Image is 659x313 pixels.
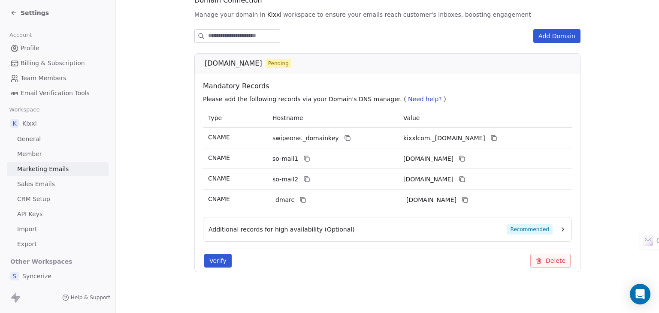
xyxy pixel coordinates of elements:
a: Billing & Subscription [7,56,109,70]
div: Open Intercom Messenger [630,284,650,304]
a: General [7,132,109,146]
span: _dmarc.swipeone.email [403,196,456,205]
span: S [10,272,19,280]
a: API Keys [7,207,109,221]
a: Team Members [7,71,109,85]
span: so-mail1 [272,154,298,163]
span: Help & Support [71,294,110,301]
span: Profile [21,44,39,53]
span: CNAME [208,196,230,202]
span: Sales Emails [17,180,55,189]
span: Export [17,240,37,249]
span: CRM Setup [17,195,50,204]
span: [DOMAIN_NAME] [205,58,262,69]
span: so-mail2 [272,175,298,184]
span: Additional records for high availability (Optional) [209,225,355,234]
span: _dmarc [272,196,294,205]
span: CNAME [208,154,230,161]
a: Import [7,222,109,236]
a: Help & Support [62,294,110,301]
span: kixxlcom2.swipeone.email [403,175,453,184]
span: Email Verification Tools [21,89,90,98]
span: Syncerize [22,272,51,280]
span: Other Workspaces [7,255,76,268]
span: Settings [21,9,49,17]
span: Mandatory Records [203,81,575,91]
span: Manage your domain in [194,10,266,19]
span: Billing & Subscription [21,59,85,68]
span: customer's inboxes, boosting engagement [403,10,531,19]
span: Recommended [507,224,553,235]
span: Team Members [21,74,66,83]
button: Verify [204,254,232,268]
p: Please add the following records via your Domain's DNS manager. ( ) [203,95,575,103]
span: Import [17,225,37,234]
a: Settings [10,9,49,17]
span: API Keys [17,210,42,219]
a: Email Verification Tools [7,86,109,100]
span: Hostname [272,114,303,121]
span: workspace to ensure your emails reach [283,10,402,19]
p: Type [208,114,262,123]
span: CNAME [208,175,230,182]
span: General [17,135,41,144]
span: Kixxl [22,119,37,128]
span: Kixxl [267,10,282,19]
a: CRM Setup [7,192,109,206]
a: Member [7,147,109,161]
span: Pending [268,60,289,67]
button: Delete [530,254,571,268]
a: Profile [7,41,109,55]
span: Workspace [6,103,43,116]
button: Additional records for high availability (Optional)Recommended [209,224,566,235]
a: Sales Emails [7,177,109,191]
button: Add Domain [533,29,580,43]
a: Marketing Emails [7,162,109,176]
span: Need help? [408,96,442,102]
span: kixxlcom1.swipeone.email [403,154,453,163]
span: Marketing Emails [17,165,69,174]
span: CNAME [208,134,230,141]
span: K [10,119,19,128]
span: Account [6,29,36,42]
span: Value [403,114,420,121]
span: swipeone._domainkey [272,134,339,143]
span: kixxlcom._domainkey.swipeone.email [403,134,485,143]
span: Member [17,150,42,159]
a: Export [7,237,109,251]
